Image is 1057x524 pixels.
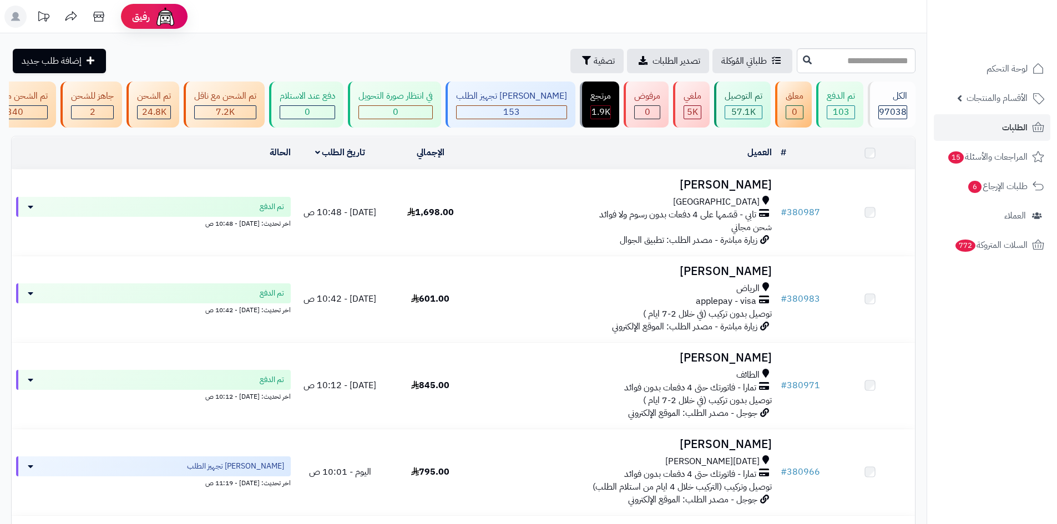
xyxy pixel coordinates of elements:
[731,221,772,234] span: شحن مجاني
[687,105,698,119] span: 5K
[731,105,756,119] span: 57.1K
[628,493,757,506] span: جوجل - مصدر الطلب: الموقع الإلكتروني
[304,206,376,219] span: [DATE] - 10:48 ص
[671,82,712,128] a: ملغي 5K
[71,90,114,103] div: جاهز للشحن
[684,90,701,103] div: ملغي
[1004,208,1026,223] span: العملاء
[194,90,256,103] div: تم الشحن مع ناقل
[635,106,660,119] div: 0
[305,105,310,119] span: 0
[570,49,624,73] button: تصفية
[142,105,166,119] span: 24.8K
[712,49,792,73] a: طلباتي المُوكلة
[624,468,756,481] span: تمارا - فاتورتك حتى 4 دفعات بدون فوائد
[948,151,964,164] span: 15
[594,54,615,68] span: تصفية
[457,106,567,119] div: 153
[16,390,291,401] div: اخر تحديث: [DATE] - 10:12 ص
[480,265,772,278] h3: [PERSON_NAME]
[725,90,762,103] div: تم التوصيل
[866,82,918,128] a: الكل97038
[29,6,57,30] a: تحديثات المنصة
[411,465,449,479] span: 795.00
[814,82,866,128] a: تم الدفع 103
[72,106,113,119] div: 2
[628,406,757,420] span: جوجل - مصدر الطلب: الموقع الإلكتروني
[827,106,854,119] div: 103
[280,106,335,119] div: 0
[359,106,432,119] div: 0
[643,307,772,320] span: توصيل بدون تركيب (في خلال 2-7 ايام )
[593,480,772,494] span: توصيل وتركيب (التركيب خلال 4 ايام من استلام الطلب)
[13,49,106,73] a: إضافة طلب جديد
[267,82,346,128] a: دفع عند الاستلام 0
[591,105,610,119] span: 1.9K
[934,232,1050,258] a: السلات المتروكة772
[7,105,23,119] span: 340
[954,237,1028,253] span: السلات المتروكة
[612,320,757,333] span: زيارة مباشرة - مصدر الطلب: الموقع الإلكتروني
[187,461,284,472] span: [PERSON_NAME] تجهيز الطلب
[16,303,291,315] div: اخر تحديث: [DATE] - 10:42 ص
[781,379,787,392] span: #
[624,381,756,394] span: تمارا - فاتورتك حتى 4 دفعات بدون فوائد
[260,201,284,212] span: تم الدفع
[16,217,291,228] div: اخر تحديث: [DATE] - 10:48 ص
[934,55,1050,82] a: لوحة التحكم
[393,105,398,119] span: 0
[833,105,849,119] span: 103
[154,6,176,28] img: ai-face.png
[696,295,756,308] span: applepay - visa
[934,202,1050,229] a: العملاء
[934,144,1050,170] a: المراجعات والأسئلة15
[456,90,567,103] div: [PERSON_NAME] تجهيز الطلب
[725,106,762,119] div: 57128
[878,90,907,103] div: الكل
[947,149,1028,165] span: المراجعات والأسئلة
[643,394,772,407] span: توصيل بدون تركيب (في خلال 2-7 ايام )
[181,82,267,128] a: تم الشحن مع ناقل 7.2K
[260,374,284,385] span: تم الدفع
[712,82,773,128] a: تم التوصيل 57.1K
[955,240,975,252] span: 772
[304,292,376,306] span: [DATE] - 10:42 ص
[411,379,449,392] span: 845.00
[781,379,820,392] a: #380971
[792,105,797,119] span: 0
[665,455,760,468] span: [DATE][PERSON_NAME]
[747,146,772,159] a: العميل
[653,54,700,68] span: تصدير الطلبات
[599,208,756,221] span: تابي - قسّمها على 4 دفعات بدون رسوم ولا فوائد
[781,465,820,479] a: #380966
[124,82,181,128] a: تم الشحن 24.8K
[591,106,610,119] div: 1852
[684,106,701,119] div: 5004
[645,105,650,119] span: 0
[721,54,767,68] span: طلباتي المُوكلة
[786,90,803,103] div: معلق
[773,82,814,128] a: معلق 0
[417,146,444,159] a: الإجمالي
[411,292,449,306] span: 601.00
[137,90,171,103] div: تم الشحن
[480,352,772,364] h3: [PERSON_NAME]
[736,282,760,295] span: الرياض
[578,82,621,128] a: مرتجع 1.9K
[620,233,757,247] span: زيارة مباشرة - مصدر الطلب: تطبيق الجوال
[195,106,256,119] div: 7222
[22,54,82,68] span: إضافة طلب جديد
[827,90,855,103] div: تم الدفع
[90,105,95,119] span: 2
[673,196,760,208] span: [GEOGRAPHIC_DATA]
[270,146,291,159] a: الحالة
[260,288,284,299] span: تم الدفع
[138,106,170,119] div: 24840
[132,10,150,23] span: رفيق
[1002,120,1028,135] span: الطلبات
[781,206,787,219] span: #
[58,82,124,128] a: جاهز للشحن 2
[503,105,520,119] span: 153
[480,179,772,191] h3: [PERSON_NAME]
[590,90,611,103] div: مرتجع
